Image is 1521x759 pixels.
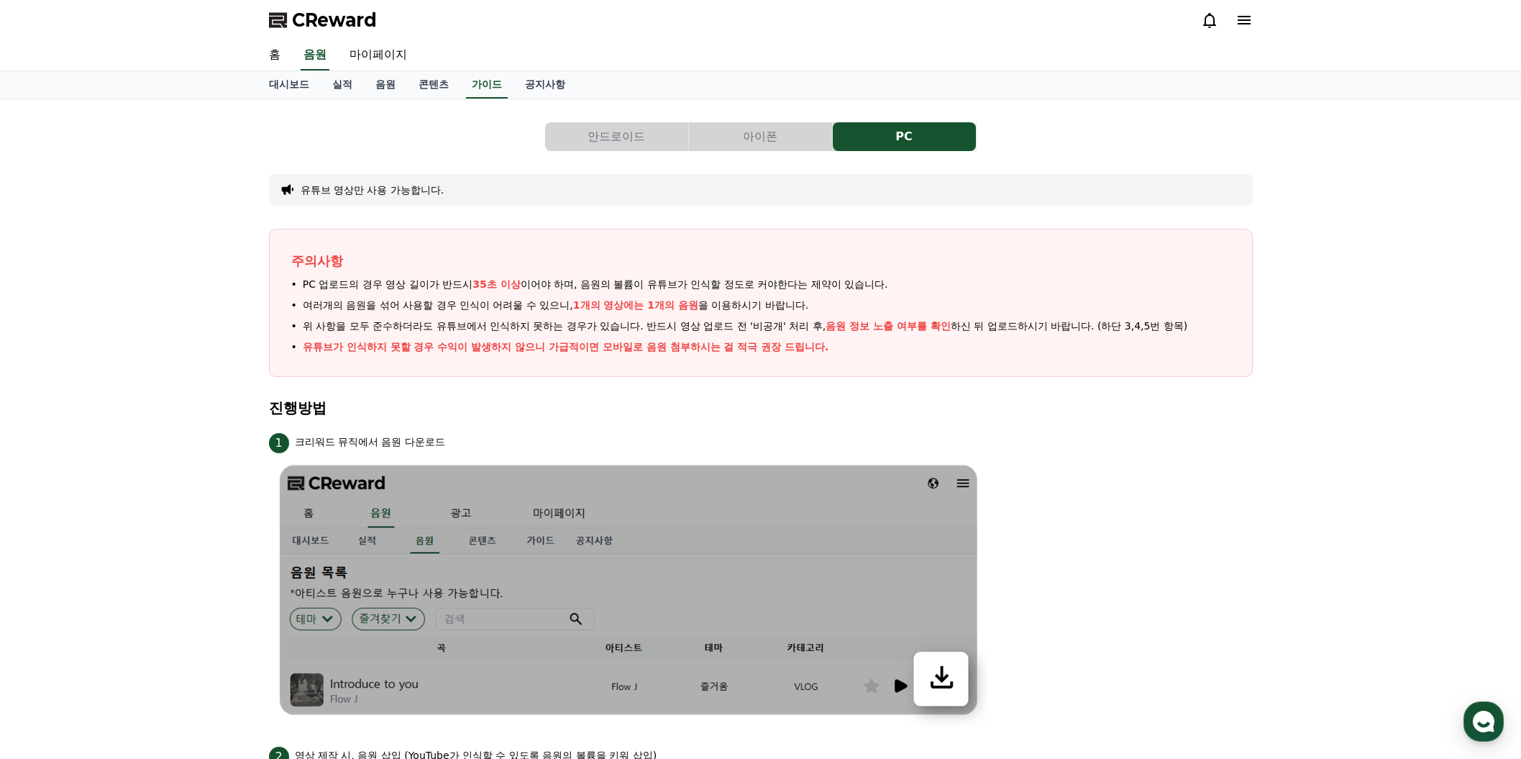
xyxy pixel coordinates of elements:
h4: 진행방법 [269,400,1253,416]
a: 마이페이지 [338,40,419,71]
a: 홈 [257,40,292,71]
a: 공지사항 [513,71,577,99]
button: 아이폰 [689,122,832,151]
a: 아이폰 [689,122,833,151]
span: CReward [292,9,377,32]
p: 유튜브가 인식하지 못할 경우 수익이 발생하지 않으니 가급적이면 모바일로 음원 첨부하시는 걸 적극 권장 드립니다. [303,340,829,355]
a: 대시보드 [257,71,321,99]
span: 여러개의 음원을 섞어 사용할 경우 인식이 어려울 수 있으니, 을 이용하시기 바랍니다. [303,298,809,313]
span: 1개의 영상에는 1개의 음원 [573,299,698,311]
img: 1.png [269,453,988,727]
button: 유튜브 영상만 사용 가능합니다. [301,183,444,197]
span: 35초 이상 [472,278,520,290]
a: 가이드 [466,71,508,99]
a: 음원 [301,40,329,71]
a: 콘텐츠 [407,71,460,99]
a: PC [833,122,977,151]
span: 위 사항을 모두 준수하더라도 유튜브에서 인식하지 못하는 경우가 있습니다. 반드시 영상 업로드 전 '비공개' 처리 후, 하신 뒤 업로드하시기 바랍니다. (하단 3,4,5번 항목) [303,319,1188,334]
span: 음원 정보 노출 여부를 확인 [826,320,951,332]
span: 1 [269,433,289,453]
a: 안드로이드 [545,122,689,151]
span: PC 업로드의 경우 영상 길이가 반드시 이어야 하며, 음원의 볼륨이 유튜브가 인식할 정도로 커야한다는 제약이 있습니다. [303,277,888,292]
a: 실적 [321,71,364,99]
button: 안드로이드 [545,122,688,151]
a: CReward [269,9,377,32]
a: 음원 [364,71,407,99]
button: PC [833,122,976,151]
p: 크리워드 뮤직에서 음원 다운로드 [295,435,445,450]
p: 주의사항 [291,251,1230,271]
